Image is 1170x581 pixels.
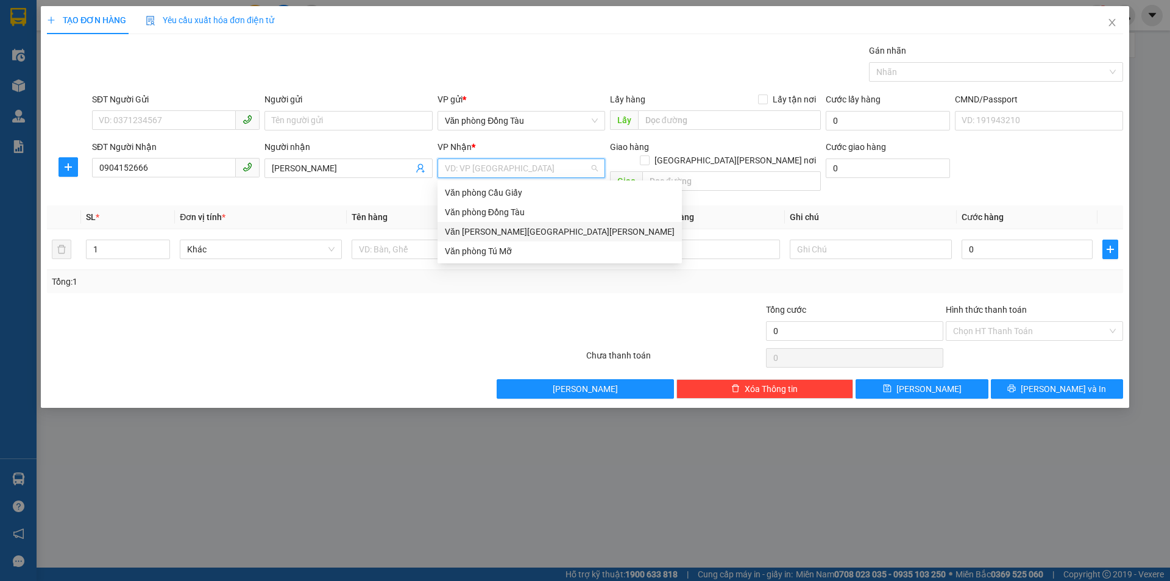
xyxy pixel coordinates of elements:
span: SL [86,212,96,222]
span: save [883,384,892,394]
span: Đơn vị tính [180,212,225,222]
span: Cước hàng [962,212,1004,222]
span: Lấy tận nơi [768,93,821,106]
span: Giao hàng [610,142,649,152]
input: Ghi Chú [790,240,952,259]
div: Người gửi [264,93,432,106]
label: Gán nhãn [869,46,906,55]
div: Văn phòng Cầu Giấy [438,183,682,202]
span: Lấy hàng [610,94,645,104]
span: Yêu cầu xuất hóa đơn điện tử [146,15,274,25]
span: VP Nhận [438,142,472,152]
input: Cước giao hàng [826,159,950,178]
label: Hình thức thanh toán [946,305,1027,315]
input: Cước lấy hàng [826,111,950,130]
span: plus [59,162,77,172]
span: [PERSON_NAME] [896,382,962,396]
button: [PERSON_NAME] [497,379,674,399]
label: Cước giao hàng [826,142,886,152]
span: plus [1103,244,1118,254]
span: Tên hàng [352,212,388,222]
div: SĐT Người Gửi [92,93,260,106]
div: Văn phòng Tú Mỡ [445,244,675,258]
div: Văn phòng Thanh Hóa [438,222,682,241]
div: Chưa thanh toán [585,349,765,370]
span: user-add [416,163,425,173]
input: Dọc đường [638,110,821,130]
span: printer [1007,384,1016,394]
div: VP gửi [438,93,605,106]
div: Văn phòng Đồng Tàu [438,202,682,222]
span: Khác [187,240,335,258]
div: SĐT Người Nhận [92,140,260,154]
div: Văn phòng Cầu Giấy [445,186,675,199]
div: Văn phòng Tú Mỡ [438,241,682,261]
span: [PERSON_NAME] [553,382,618,396]
input: VD: Bàn, Ghế [352,240,514,259]
div: CMND/Passport [955,93,1122,106]
button: Close [1095,6,1129,40]
button: printer[PERSON_NAME] và In [991,379,1123,399]
span: phone [243,162,252,172]
div: Văn [PERSON_NAME][GEOGRAPHIC_DATA][PERSON_NAME] [445,225,675,238]
span: plus [47,16,55,24]
img: icon [146,16,155,26]
span: Tổng cước [766,305,806,315]
button: plus [1102,240,1118,259]
button: save[PERSON_NAME] [856,379,988,399]
button: delete [52,240,71,259]
span: Xóa Thông tin [745,382,798,396]
input: Dọc đường [642,171,821,191]
th: Ghi chú [785,205,957,229]
div: Tổng: 1 [52,275,452,288]
span: Lấy [610,110,638,130]
span: close [1107,18,1117,27]
button: deleteXóa Thông tin [676,379,854,399]
span: TẠO ĐƠN HÀNG [47,15,126,25]
span: delete [731,384,740,394]
input: 0 [649,240,780,259]
span: Giao [610,171,642,191]
div: Người nhận [264,140,432,154]
label: Cước lấy hàng [826,94,881,104]
span: [GEOGRAPHIC_DATA][PERSON_NAME] nơi [650,154,821,167]
span: phone [243,115,252,124]
span: [PERSON_NAME] và In [1021,382,1106,396]
div: Văn phòng Đồng Tàu [445,205,675,219]
button: plus [58,157,78,177]
span: Văn phòng Đồng Tàu [445,112,598,130]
